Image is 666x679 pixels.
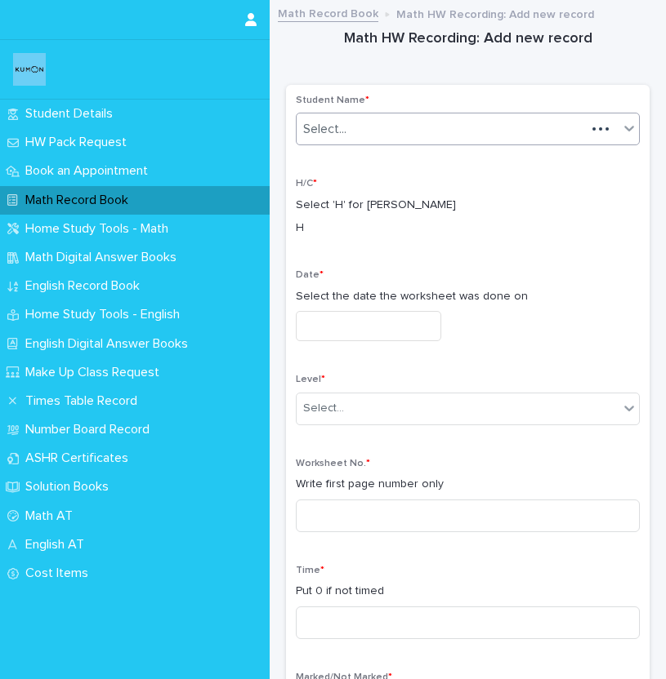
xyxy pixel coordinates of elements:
[296,375,325,384] span: Level
[19,163,161,179] p: Book an Appointment
[396,4,594,22] p: Math HW Recording: Add new record
[278,3,378,22] a: Math Record Book
[19,365,172,380] p: Make Up Class Request
[296,583,640,600] p: Put 0 if not timed
[19,422,163,437] p: Number Board Record
[19,336,201,352] p: English Digital Answer Books
[19,135,140,150] p: HW Pack Request
[296,566,324,575] span: Time
[296,95,369,105] span: Student Name
[296,270,324,280] span: Date
[19,508,86,524] p: Math AT
[296,220,640,237] p: H
[286,29,650,49] h1: Math HW Recording: Add new record
[19,307,193,322] p: Home Study Tools - English
[303,121,346,138] div: Select...
[296,288,640,305] p: Select the date the worksheet was done on
[19,193,141,208] p: Math Record Book
[296,476,640,493] p: Write first page number only
[19,106,126,122] p: Student Details
[19,566,101,581] p: Cost Items
[19,479,122,495] p: Solution Books
[19,537,97,553] p: English AT
[13,53,46,86] img: o6XkwfS7S2qhyeB9lxyF
[296,459,370,468] span: Worksheet No.
[296,197,640,214] p: Select 'H' for [PERSON_NAME]
[19,393,150,409] p: Times Table Record
[303,400,344,417] div: Select...
[19,278,153,294] p: English Record Book
[19,221,181,237] p: Home Study Tools - Math
[19,450,141,466] p: ASHR Certificates
[19,250,190,265] p: Math Digital Answer Books
[296,179,317,189] span: H/C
